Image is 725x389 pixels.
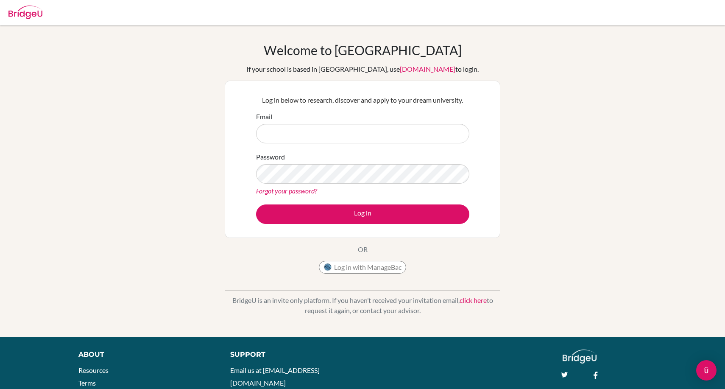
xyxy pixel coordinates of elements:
div: Support [230,350,353,360]
p: Log in below to research, discover and apply to your dream university. [256,95,469,105]
a: Email us at [EMAIL_ADDRESS][DOMAIN_NAME] [230,366,320,387]
button: Log in [256,204,469,224]
a: [DOMAIN_NAME] [400,65,455,73]
a: Resources [78,366,109,374]
h1: Welcome to [GEOGRAPHIC_DATA] [264,42,462,58]
div: Open Intercom Messenger [696,360,717,381]
a: Terms [78,379,96,387]
div: About [78,350,211,360]
label: Password [256,152,285,162]
a: click here [460,296,487,304]
button: Log in with ManageBac [319,261,406,274]
a: Forgot your password? [256,187,317,195]
p: BridgeU is an invite only platform. If you haven’t received your invitation email, to request it ... [225,295,500,316]
label: Email [256,112,272,122]
p: OR [358,244,368,255]
img: logo_white@2x-f4f0deed5e89b7ecb1c2cc34c3e3d731f90f0f143d5ea2071677605dd97b5244.png [563,350,597,364]
div: If your school is based in [GEOGRAPHIC_DATA], use to login. [246,64,479,74]
img: Bridge-U [8,6,42,19]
